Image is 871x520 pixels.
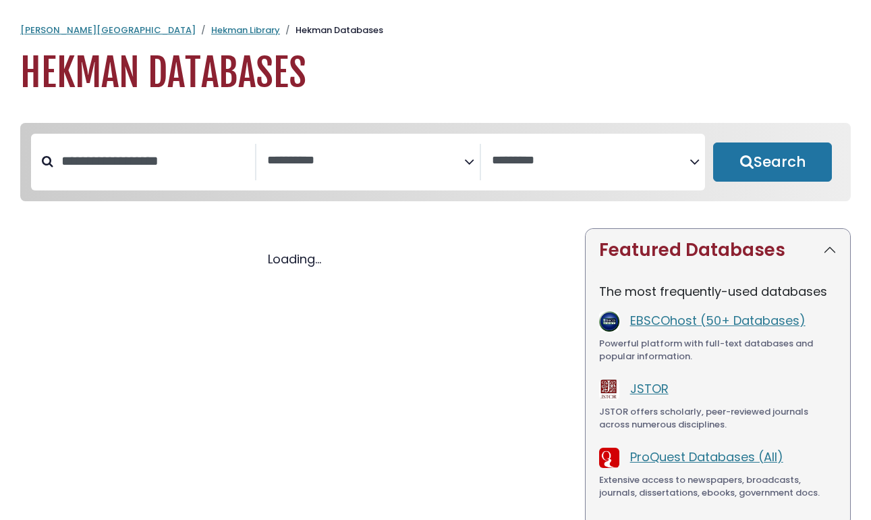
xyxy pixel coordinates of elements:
[20,51,851,96] h1: Hekman Databases
[20,24,851,37] nav: breadcrumb
[267,154,465,168] textarea: Search
[713,142,832,182] button: Submit for Search Results
[630,448,783,465] a: ProQuest Databases (All)
[20,250,569,268] div: Loading...
[630,312,806,329] a: EBSCOhost (50+ Databases)
[20,123,851,201] nav: Search filters
[599,473,837,500] div: Extensive access to newspapers, broadcasts, journals, dissertations, ebooks, government docs.
[599,337,837,363] div: Powerful platform with full-text databases and popular information.
[53,150,255,172] input: Search database by title or keyword
[280,24,383,37] li: Hekman Databases
[20,24,196,36] a: [PERSON_NAME][GEOGRAPHIC_DATA]
[599,405,837,432] div: JSTOR offers scholarly, peer-reviewed journals across numerous disciplines.
[586,229,850,271] button: Featured Databases
[492,154,690,168] textarea: Search
[630,380,669,397] a: JSTOR
[211,24,280,36] a: Hekman Library
[599,282,837,301] p: The most frequently-used databases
